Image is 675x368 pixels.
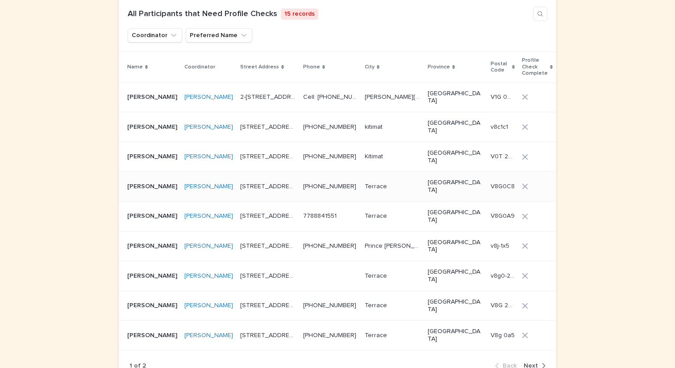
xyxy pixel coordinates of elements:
[127,92,179,101] p: [PERSON_NAME]
[303,332,356,338] a: [PHONE_NUMBER]
[127,181,179,190] p: [PERSON_NAME]
[186,28,252,42] button: Preferred Name
[491,59,510,76] p: Postal Code
[119,172,562,202] tr: [PERSON_NAME][PERSON_NAME] [PERSON_NAME] [STREET_ADDRESS][STREET_ADDRESS] [PHONE_NUMBER] TerraceT...
[127,300,179,309] p: [PERSON_NAME]
[365,271,389,280] p: Terrace
[127,151,179,161] p: [PERSON_NAME]
[491,271,517,280] p: v8g0-2p8
[491,241,511,250] p: v8j-1x5
[240,122,298,131] p: 1304 tweedsmire ave
[491,300,517,309] p: V8G 2P5
[428,268,483,283] p: [GEOGRAPHIC_DATA]
[428,149,483,165] p: [GEOGRAPHIC_DATA]
[428,328,483,343] p: [GEOGRAPHIC_DATA]
[365,300,389,309] p: Terrace
[127,241,179,250] p: [PERSON_NAME]
[491,211,517,220] p: V8G0A9
[365,330,389,339] p: Terrace
[491,122,510,131] p: v8c1c1
[184,272,233,280] a: [PERSON_NAME]
[127,271,179,280] p: [PERSON_NAME]
[119,142,562,172] tr: [PERSON_NAME][PERSON_NAME] [PERSON_NAME] [STREET_ADDRESS][STREET_ADDRESS] [PHONE_NUMBER] KitimatK...
[184,123,233,131] a: [PERSON_NAME]
[491,151,517,161] p: V0T 2B0
[119,291,562,321] tr: [PERSON_NAME][PERSON_NAME] [PERSON_NAME] [STREET_ADDRESS][STREET_ADDRESS] [PHONE_NUMBER] TerraceT...
[184,93,233,101] a: [PERSON_NAME]
[127,330,179,339] p: [PERSON_NAME]
[365,151,385,161] p: Kitimat
[428,62,450,72] p: Province
[119,261,562,291] tr: [PERSON_NAME][PERSON_NAME] [PERSON_NAME] [STREET_ADDRESS][STREET_ADDRESS] TerraceTerrace [GEOGRAP...
[281,8,318,20] p: 15 records
[184,183,233,190] a: [PERSON_NAME]
[303,62,320,72] p: Phone
[119,82,562,112] tr: [PERSON_NAME][PERSON_NAME] [PERSON_NAME] 2-[STREET_ADDRESS]2-[STREET_ADDRESS] Cell: [PHONE_NUMBER...
[184,302,233,309] a: [PERSON_NAME]
[119,112,562,142] tr: [PERSON_NAME][PERSON_NAME] [PERSON_NAME] [STREET_ADDRESS][STREET_ADDRESS] [PHONE_NUMBER] kitimatk...
[240,62,279,72] p: Street Address
[119,231,562,261] tr: [PERSON_NAME][PERSON_NAME] [PERSON_NAME] [STREET_ADDRESS][STREET_ADDRESS] [PHONE_NUMBER] Prince [...
[128,10,277,18] a: All Participants that Need Profile Checks
[303,94,450,100] a: Cell: [PHONE_NUMBER], backup: [PHONE_NUMBER]
[428,179,483,194] p: [GEOGRAPHIC_DATA]
[303,213,337,219] a: 7788841551
[184,212,233,220] a: [PERSON_NAME]
[491,181,517,190] p: V8G0C8
[303,124,356,130] a: [PHONE_NUMBER]
[303,243,356,249] a: [PHONE_NUMBER]
[184,153,233,161] a: [PERSON_NAME]
[365,181,389,190] p: Terrace
[365,62,375,72] p: City
[522,55,548,78] p: Profile Check Complete
[428,90,483,105] p: [GEOGRAPHIC_DATA]
[428,209,483,224] p: [GEOGRAPHIC_DATA]
[303,183,356,190] a: [PHONE_NUMBER]
[428,119,483,135] p: [GEOGRAPHIC_DATA]
[127,122,179,131] p: Keianna George-Clayton
[119,321,562,351] tr: [PERSON_NAME][PERSON_NAME] [PERSON_NAME] [STREET_ADDRESS][STREET_ADDRESS] [PHONE_NUMBER] TerraceT...
[184,242,233,250] a: [PERSON_NAME]
[240,181,298,190] p: 3532 Spokeshute Road
[303,153,356,160] a: [PHONE_NUMBER]
[240,92,298,101] p: 2-[STREET_ADDRESS]
[491,92,517,101] p: V1G 0C5
[240,271,298,280] p: 2302 Evergreen Street
[184,62,215,72] p: Coordinator
[365,211,389,220] p: Terrace
[184,332,233,339] a: [PERSON_NAME]
[240,330,298,339] p: [STREET_ADDRESS]
[428,298,483,313] p: [GEOGRAPHIC_DATA]
[365,92,422,101] p: Dawson Creek
[128,28,182,42] button: Coordinator
[127,211,179,220] p: [PERSON_NAME]
[240,300,298,309] p: [STREET_ADDRESS]
[240,151,298,161] p: 751 Wathl Creek Rd
[240,211,298,220] p: [STREET_ADDRESS][PERSON_NAME]
[240,241,298,250] p: 7-869 6th Avenue East
[365,122,384,131] p: kitimat
[127,62,143,72] p: Name
[428,239,483,254] p: [GEOGRAPHIC_DATA]
[365,241,422,250] p: Prince [PERSON_NAME]
[303,302,356,309] a: [PHONE_NUMBER]
[119,201,562,231] tr: [PERSON_NAME][PERSON_NAME] [PERSON_NAME] [STREET_ADDRESS][PERSON_NAME][STREET_ADDRESS][PERSON_NAM...
[491,330,517,339] p: V8g 0a5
